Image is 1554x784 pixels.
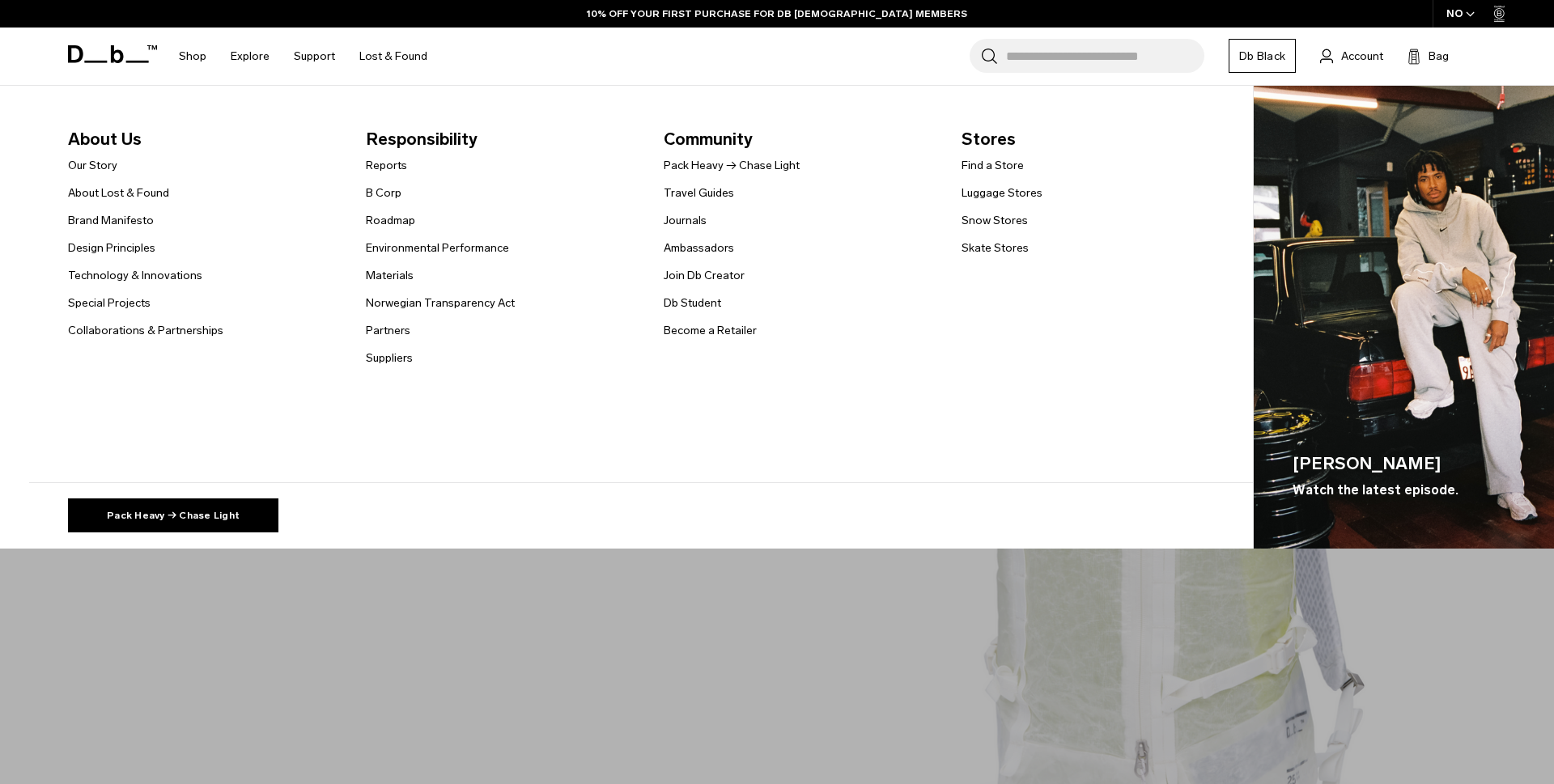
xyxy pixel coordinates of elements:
a: Roadmap [366,212,415,229]
a: 10% OFF YOUR FIRST PURCHASE FOR DB [DEMOGRAPHIC_DATA] MEMBERS [587,6,967,21]
a: Skate Stores [962,239,1029,256]
a: Technology & Innovations [68,267,202,284]
a: Norwegian Transparency Act [366,295,515,311]
a: Explore [231,28,270,85]
img: Db [1254,86,1554,549]
a: Pack Heavy → Chase Light [68,498,278,532]
a: Ambassadors [664,239,734,256]
nav: Main Navigation [167,28,439,85]
a: B Corp [366,184,401,201]
a: Join Db Creator [664,267,745,284]
a: Design Principles [68,239,155,256]
button: Bag [1408,46,1449,66]
a: Shop [179,28,206,85]
a: Travel Guides [664,184,734,201]
a: Account [1320,46,1383,66]
span: Community [664,126,936,152]
a: About Lost & Found [68,184,169,201]
span: [PERSON_NAME] [1293,451,1458,477]
a: Lost & Found [359,28,427,85]
a: Collaborations & Partnerships [68,322,223,339]
a: Environmental Performance [366,239,509,256]
span: About Us [68,126,340,152]
span: Bag [1429,48,1449,65]
a: Our Story [68,157,117,174]
a: Find a Store [962,157,1024,174]
span: Account [1341,48,1383,65]
a: Suppliers [366,350,413,367]
a: Brand Manifesto [68,212,154,229]
a: Journals [664,212,707,229]
a: Luggage Stores [962,184,1042,201]
a: Db Black [1229,39,1296,73]
a: Support [294,28,335,85]
a: Partners [366,322,410,339]
a: Become a Retailer [664,322,757,339]
a: Reports [366,157,407,174]
a: Special Projects [68,295,151,311]
a: Snow Stores [962,212,1028,229]
a: Pack Heavy → Chase Light [664,157,800,174]
a: [PERSON_NAME] Watch the latest episode. Db [1254,86,1554,549]
a: Db Student [664,295,721,311]
span: Stores [962,126,1233,152]
a: Materials [366,267,414,284]
span: Watch the latest episode. [1293,481,1458,500]
span: Responsibility [366,126,638,152]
